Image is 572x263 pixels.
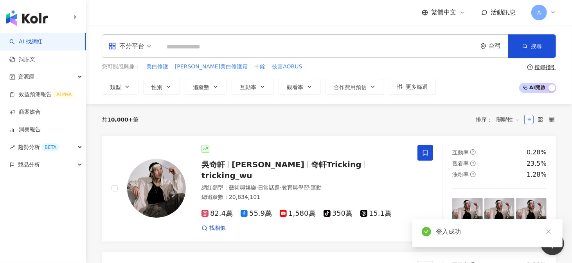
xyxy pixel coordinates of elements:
[193,84,209,90] span: 追蹤數
[18,68,34,86] span: 資源庫
[201,171,252,180] span: tricking_wu
[311,160,362,169] span: 奇軒Tricking
[360,209,392,218] span: 15.1萬
[201,224,226,232] a: 找相似
[146,63,169,71] button: 美白修護
[108,40,144,52] div: 不分平台
[496,113,520,126] span: 關聯性
[480,43,486,49] span: environment
[287,84,303,90] span: 觀看率
[201,160,225,169] span: 吳奇軒
[201,209,233,218] span: 82.4萬
[146,63,168,71] span: 美白修護
[241,209,272,218] span: 55.9萬
[546,229,551,234] span: close
[527,159,547,168] div: 23.5%
[102,116,139,123] div: 共 筆
[201,193,408,201] div: 總追蹤數 ： 20,834,101
[41,143,59,151] div: BETA
[311,184,322,191] span: 運動
[537,8,541,17] span: A
[389,79,436,95] button: 更多篩選
[452,160,469,166] span: 觀看率
[102,135,556,242] a: KOL Avatar吳奇軒[PERSON_NAME]奇軒Trickingtricking_wu網紅類型：藝術與娛樂·日常話題·教育與學習·運動總追蹤數：20,834,10182.4萬55.9萬1...
[18,156,40,174] span: 競品分析
[9,145,15,150] span: rise
[209,224,226,232] span: 找相似
[143,79,180,95] button: 性別
[272,63,302,71] button: 技嘉AORUS
[476,113,524,126] div: 排序：
[406,84,428,90] span: 更多篩選
[18,138,59,156] span: 趨勢分析
[254,63,265,71] span: 十銓
[452,198,483,229] img: post-image
[491,9,516,16] span: 活動訊息
[527,64,533,70] span: question-circle
[452,171,469,177] span: 漲粉率
[201,184,408,192] div: 網紅類型 ：
[334,84,367,90] span: 合作費用預估
[232,160,304,169] span: [PERSON_NAME]
[102,79,139,95] button: 類型
[185,79,227,95] button: 追蹤數
[508,34,556,58] button: 搜尋
[452,149,469,156] span: 互動率
[470,161,476,166] span: question-circle
[484,198,515,229] img: post-image
[107,116,133,123] span: 10,000+
[174,63,248,71] button: [PERSON_NAME]美白修護霜
[324,209,353,218] span: 350萬
[6,10,48,26] img: logo
[110,84,121,90] span: 類型
[309,184,311,191] span: ·
[489,43,508,49] div: 台灣
[240,84,256,90] span: 互動率
[470,149,476,155] span: question-circle
[431,8,456,17] span: 繁體中文
[280,184,281,191] span: ·
[102,63,140,71] span: 您可能感興趣：
[9,126,41,134] a: 洞察報告
[470,172,476,177] span: question-circle
[127,159,186,218] img: KOL Avatar
[108,42,116,50] span: appstore
[516,198,547,229] img: post-image
[279,79,321,95] button: 觀看率
[436,227,553,236] div: 登入成功
[254,63,266,71] button: 十銓
[9,38,42,46] a: searchAI 找網紅
[9,108,41,116] a: 商案媒合
[232,79,274,95] button: 互動率
[258,184,280,191] span: 日常話題
[151,84,162,90] span: 性別
[272,63,302,71] span: 技嘉AORUS
[282,184,309,191] span: 教育與學習
[531,43,542,49] span: 搜尋
[256,184,258,191] span: ·
[527,148,547,157] div: 0.28%
[326,79,384,95] button: 合作費用預估
[9,91,75,98] a: 效益預測報告ALPHA
[422,227,431,236] span: check-circle
[527,170,547,179] div: 1.28%
[534,64,556,70] div: 搜尋指引
[229,184,256,191] span: 藝術與娛樂
[9,55,35,63] a: 找貼文
[280,209,316,218] span: 1,580萬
